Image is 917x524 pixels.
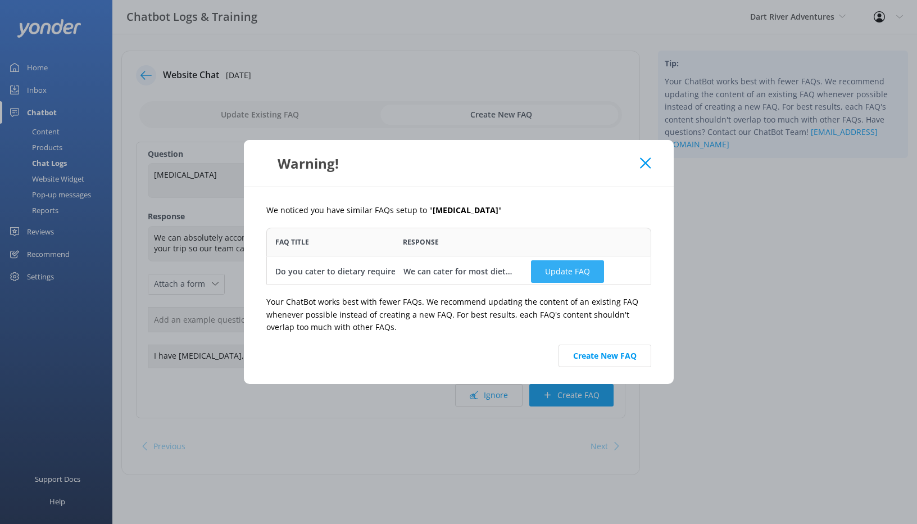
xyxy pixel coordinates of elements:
[266,256,651,284] div: grid
[403,237,439,247] span: Response
[433,205,498,215] b: [MEDICAL_DATA]
[266,204,651,216] p: We noticed you have similar FAQs setup to " "
[403,265,514,278] div: We can cater for most dietary requirements, please contact our reservations team for details. Cus...
[559,345,651,367] button: Create New FAQ
[275,265,420,278] div: Do you cater to dietary requirements
[266,296,651,333] p: Your ChatBot works best with fewer FAQs. We recommend updating the content of an existing FAQ whe...
[640,157,651,169] button: Close
[531,260,604,283] button: Update FAQ
[266,154,641,173] div: Warning!
[275,237,309,247] span: FAQ Title
[266,256,651,287] div: row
